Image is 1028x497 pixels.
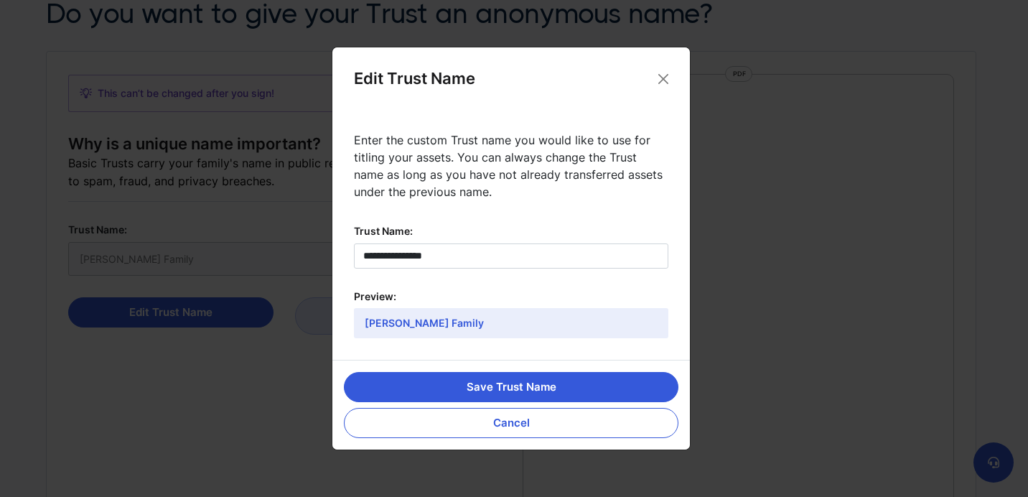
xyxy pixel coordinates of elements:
div: [PERSON_NAME] Family [354,308,668,338]
div: Enter the custom Trust name you would like to use for titling your assets. You can always change ... [354,131,668,200]
button: Cancel [344,408,678,438]
button: Close [653,68,674,90]
label: Trust Name: [354,225,668,238]
div: Preview: [354,290,668,303]
h3: Edit Trust Name [354,69,475,88]
button: Save Trust Name [344,372,678,402]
